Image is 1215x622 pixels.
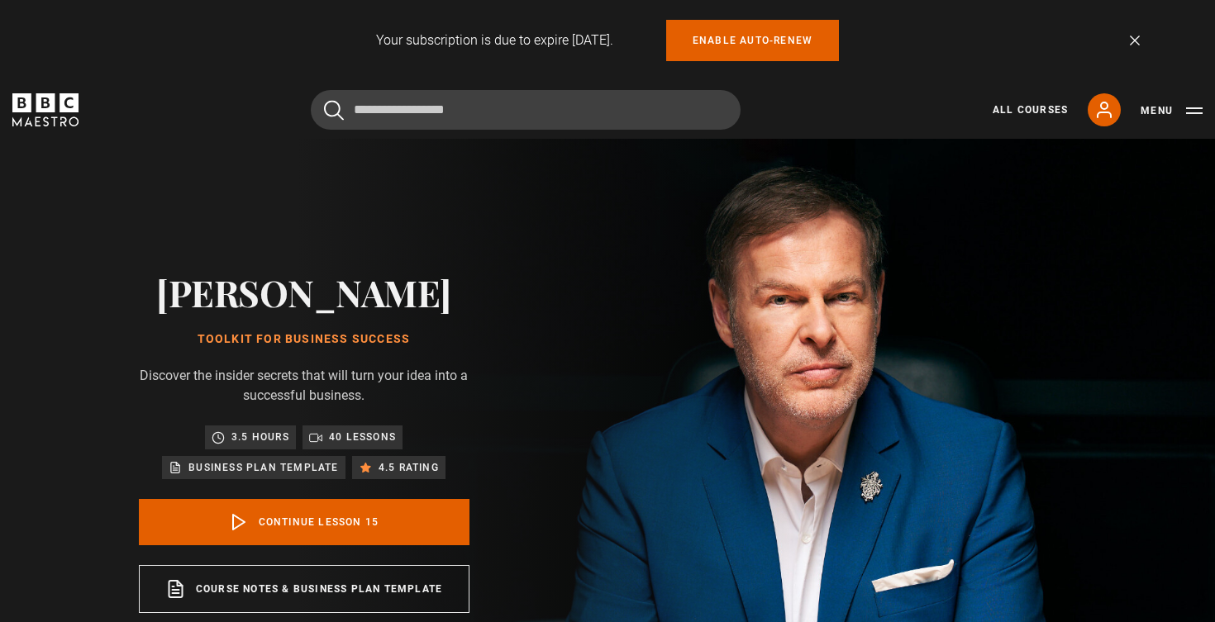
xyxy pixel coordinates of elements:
[666,20,839,61] a: Enable auto-renew
[139,565,469,613] a: Course notes & Business plan template
[139,333,469,346] h1: Toolkit for Business Success
[231,429,289,445] p: 3.5 hours
[1141,102,1203,119] button: Toggle navigation
[993,102,1068,117] a: All Courses
[379,459,439,476] p: 4.5 rating
[329,429,396,445] p: 40 lessons
[139,271,469,313] h2: [PERSON_NAME]
[188,459,338,476] p: Business plan template
[12,93,79,126] svg: BBC Maestro
[376,31,613,50] p: Your subscription is due to expire [DATE].
[311,90,741,130] input: Search
[139,366,469,406] p: Discover the insider secrets that will turn your idea into a successful business.
[139,499,469,545] a: Continue lesson 15
[324,100,344,121] button: Submit the search query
